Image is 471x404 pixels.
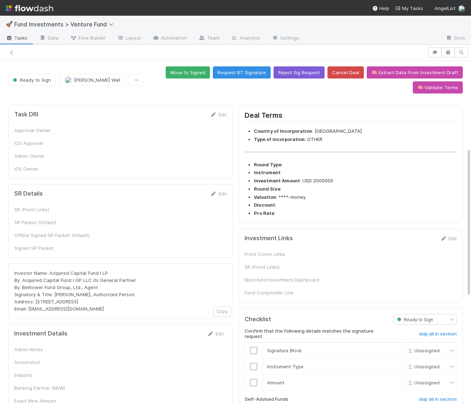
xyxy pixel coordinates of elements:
button: Cancel Deal [327,66,364,79]
a: My Tasks [395,5,423,12]
a: Edit [210,112,227,117]
button: Copy [213,307,231,317]
strong: Valuation [254,194,276,200]
span: Amount [267,380,284,385]
div: Help [372,5,389,12]
h5: Investment Details [14,330,67,337]
strong: Investment Amount [254,178,300,183]
li: : [GEOGRAPHIC_DATA] [254,128,457,135]
h5: Investment Links [245,235,293,242]
li: : OTHER [254,136,457,143]
a: Flow Builder [64,33,111,44]
div: SR (Front Links) [14,206,121,213]
div: Front Convo Links [245,251,352,258]
span: Fund Investments > Venture Fund [14,21,117,28]
span: Unassigned [406,348,440,353]
a: Docs [440,33,471,44]
button: Move to Signed [166,66,210,79]
span: Unassigned [406,380,440,385]
span: My Tasks [395,5,423,11]
div: Approval Owner [14,127,121,134]
span: Ready to Sign [396,317,433,322]
button: Ready to Sign [8,74,56,86]
span: Investor Name: Acquired Capital Fund I LP By: Acquired Capital Fund I GP LLC its General Partner ... [14,270,136,312]
li: : [254,202,457,209]
span: 🚀 [6,21,13,27]
div: Screenshot [14,359,121,366]
a: Settings [266,33,305,44]
div: Banking Partner (NEW) [14,384,121,392]
div: Fund Comptroller Link [245,289,352,296]
strong: Pro Rata [254,210,274,216]
a: Team [193,33,225,44]
strong: Round Size [254,186,280,192]
strong: Type of incorporation [254,136,305,142]
span: AngelList [435,5,455,11]
h6: skip all in section [419,397,457,402]
a: Analytics [225,33,266,44]
div: Admin Owner [14,152,121,160]
a: skip all in section [419,331,457,340]
a: Automation [147,33,193,44]
a: Edit [207,331,224,337]
li: : [254,169,457,176]
strong: Round Type [254,162,281,167]
a: Data [34,33,64,44]
img: avatar_041b9f3e-9684-4023-b9b7-2f10de55285d.png [65,76,72,84]
div: IOS Owner [14,165,121,172]
h5: Checklist [245,316,271,323]
li: : USD 2000000 [254,177,457,185]
button: 🧠 Validate Terms [413,81,463,94]
img: logo-inverted-e16ddd16eac7371096b0.svg [6,2,53,14]
h6: skip all in section [419,331,457,337]
div: SR (Front Links) [245,263,352,271]
button: Request BT Signature [213,66,271,79]
h6: Confirm that the following details matches the signature request [245,328,382,339]
h5: SR Details [14,190,43,197]
img: avatar_041b9f3e-9684-4023-b9b7-2f10de55285d.png [458,5,465,12]
div: Signed SR Packet [14,244,121,252]
a: Edit [210,191,227,197]
a: Layout [111,33,147,44]
span: [PERSON_NAME] Wall [74,77,120,83]
span: Unassigned [406,364,440,369]
strong: Discount [254,202,275,208]
span: Tasks [6,34,28,41]
li: : [254,210,457,217]
span: Signature Block [267,348,302,353]
h2: Deal Terms [245,111,457,122]
button: Reject Sig Request [274,66,325,79]
span: Ready to Sign [11,77,51,83]
div: Offline Signed SR Packet (Attach) [14,232,121,239]
span: Flow Builder [70,34,106,41]
button: [PERSON_NAME] Wall [59,74,125,86]
span: Instrument Type [267,364,304,369]
button: 🧠 Extract Data From Investment Draft [367,66,463,79]
a: Edit [440,236,457,241]
li: : [254,186,457,193]
div: Admin Notes [14,346,121,353]
strong: Instrument [254,170,280,175]
li: : [254,161,457,168]
strong: Country of Incorporation [254,128,312,134]
div: SR Packet (Attach) [14,219,121,226]
div: Industry [14,372,121,379]
div: Microfund Investment Dashboard [245,276,352,283]
div: IOS Approver [14,140,121,147]
h6: Self-Advised Funds [245,397,289,402]
h5: Task DRI [14,111,38,118]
